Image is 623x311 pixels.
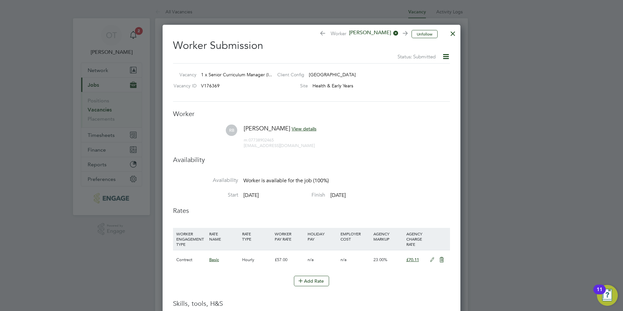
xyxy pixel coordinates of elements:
h3: Skills, tools, H&S [173,299,450,308]
button: Unfollow [412,30,438,38]
span: 07738902465 [244,137,274,143]
div: HOLIDAY PAY [306,228,339,245]
span: [PERSON_NAME] [346,29,398,37]
div: RATE NAME [208,228,240,245]
span: [DATE] [330,192,346,199]
label: Vacancy [170,72,196,78]
span: [DATE] [243,192,259,199]
label: Client Config [272,72,304,78]
label: Start [173,192,238,199]
span: £70.11 [406,257,419,262]
label: Site [272,83,308,89]
span: n/a [308,257,314,262]
span: Health & Early Years [312,83,353,89]
div: AGENCY CHARGE RATE [405,228,427,250]
span: [EMAIL_ADDRESS][DOMAIN_NAME] [244,143,315,148]
h3: Worker [173,110,450,118]
div: WORKER PAY RATE [273,228,306,245]
span: m: [244,137,249,143]
button: Add Rate [294,276,329,286]
span: n/a [340,257,347,262]
div: Hourly [240,250,273,269]
h3: Rates [173,206,450,215]
div: RATE TYPE [240,228,273,245]
label: Availability [173,177,238,184]
div: 11 [597,289,602,298]
label: Finish [260,192,325,199]
span: Status: Submitted [398,53,436,60]
button: Open Resource Center, 11 new notifications [597,285,618,306]
span: View details [292,126,316,132]
h3: Availability [173,155,450,164]
div: Contract [175,250,208,269]
span: 1 x Senior Curriculum Manager (I… [201,72,273,78]
div: EMPLOYER COST [339,228,372,245]
span: [GEOGRAPHIC_DATA] [309,72,356,78]
span: V176369 [201,83,220,89]
span: [PERSON_NAME] [244,125,290,132]
label: Vacancy ID [170,83,196,89]
h2: Worker Submission [173,34,450,61]
span: RB [226,125,237,136]
span: Worker is available for the job (100%) [243,177,329,184]
div: £57.00 [273,250,306,269]
span: 23.00% [373,257,387,262]
div: WORKER ENGAGEMENT TYPE [175,228,208,250]
span: Basic [209,257,219,262]
div: AGENCY MARKUP [372,228,405,245]
span: Worker [319,29,407,38]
